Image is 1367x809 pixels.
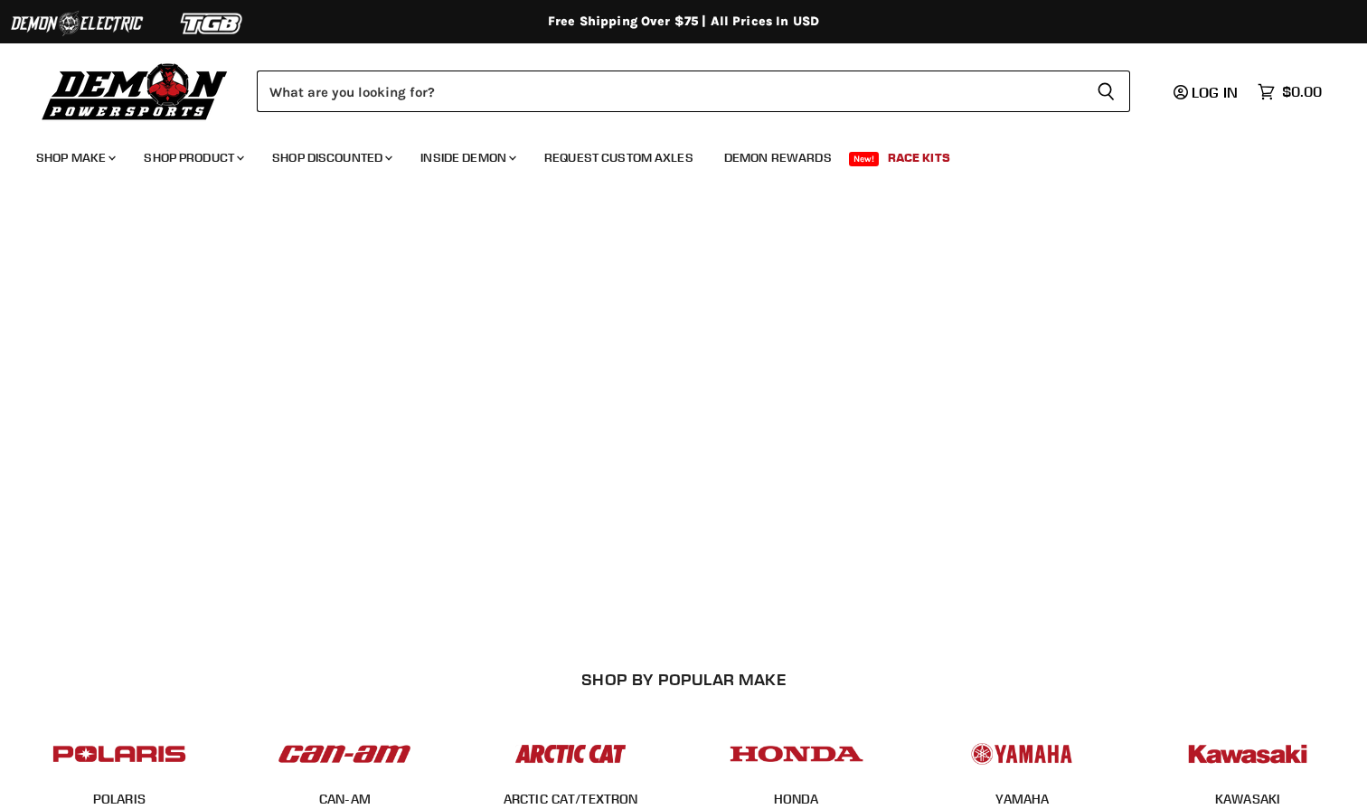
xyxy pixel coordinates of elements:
a: CAN-AM [319,791,371,807]
span: POLARIS [93,791,146,809]
button: Search [1082,71,1130,112]
a: Shop Make [23,139,127,176]
a: Shop Product [130,139,255,176]
a: YAMAHA [995,791,1050,807]
img: Demon Electric Logo 2 [9,6,145,41]
span: YAMAHA [995,791,1050,809]
img: POPULAR_MAKE_logo_4_4923a504-4bac-4306-a1be-165a52280178.jpg [726,727,867,782]
a: $0.00 [1249,79,1331,105]
img: POPULAR_MAKE_logo_1_adc20308-ab24-48c4-9fac-e3c1a623d575.jpg [274,727,415,782]
a: Demon Rewards [711,139,845,176]
a: Race Kits [874,139,964,176]
a: Request Custom Axles [531,139,707,176]
input: Search [257,71,1082,112]
span: KAWASAKI [1215,791,1280,809]
img: POPULAR_MAKE_logo_5_20258e7f-293c-4aac-afa8-159eaa299126.jpg [951,727,1092,782]
span: CAN-AM [319,791,371,809]
img: TGB Logo 2 [145,6,280,41]
a: Inside Demon [407,139,527,176]
img: POPULAR_MAKE_logo_2_dba48cf1-af45-46d4-8f73-953a0f002620.jpg [49,727,190,782]
span: ARCTIC CAT/TEXTRON [504,791,638,809]
a: Log in [1165,84,1249,100]
a: POLARIS [93,791,146,807]
form: Product [257,71,1130,112]
a: ARCTIC CAT/TEXTRON [504,791,638,807]
h2: SHOP BY POPULAR MAKE [23,670,1345,689]
span: New! [849,152,880,166]
a: HONDA [774,791,819,807]
span: $0.00 [1282,83,1322,100]
span: Log in [1192,83,1238,101]
a: Shop Discounted [259,139,403,176]
a: KAWASAKI [1215,791,1280,807]
span: HONDA [774,791,819,809]
img: POPULAR_MAKE_logo_6_76e8c46f-2d1e-4ecc-b320-194822857d41.jpg [1177,727,1318,782]
img: POPULAR_MAKE_logo_3_027535af-6171-4c5e-a9bc-f0eccd05c5d6.jpg [500,727,641,782]
img: Demon Powersports [36,59,234,123]
ul: Main menu [23,132,1317,176]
